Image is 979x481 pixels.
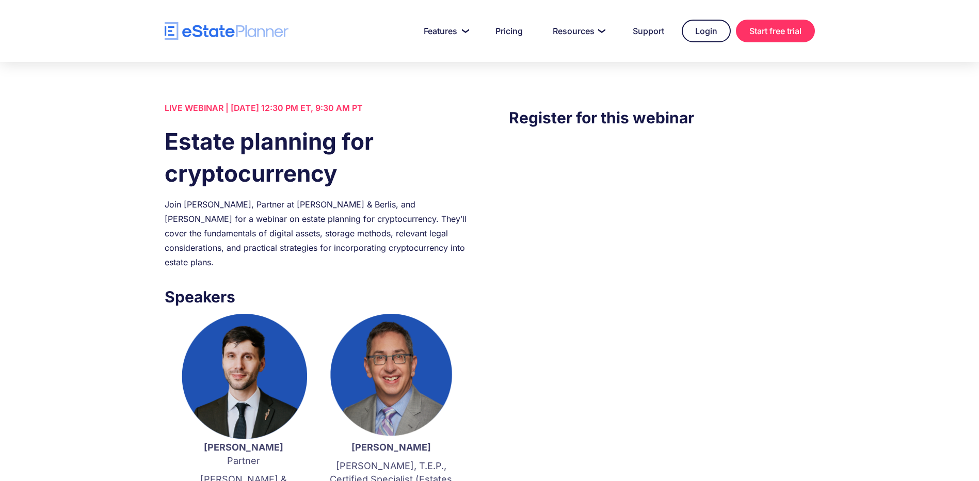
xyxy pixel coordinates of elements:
[411,21,478,41] a: Features
[682,20,731,42] a: Login
[165,125,470,189] h1: Estate planning for cryptocurrency
[540,21,615,41] a: Resources
[483,21,535,41] a: Pricing
[509,150,814,326] iframe: Form 0
[351,442,431,453] strong: [PERSON_NAME]
[736,20,815,42] a: Start free trial
[204,442,283,453] strong: [PERSON_NAME]
[620,21,677,41] a: Support
[165,101,470,115] div: LIVE WEBINAR | [DATE] 12:30 PM ET, 9:30 AM PT
[180,441,307,468] p: Partner
[509,106,814,130] h3: Register for this webinar
[165,285,470,309] h3: Speakers
[165,22,288,40] a: home
[165,197,470,269] div: Join [PERSON_NAME], Partner at [PERSON_NAME] & Berlis, and [PERSON_NAME] for a webinar on estate ...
